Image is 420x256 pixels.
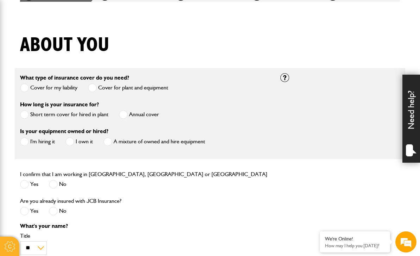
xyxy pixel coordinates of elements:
[49,207,66,216] label: No
[65,137,93,146] label: I own it
[20,180,38,189] label: Yes
[325,243,385,248] p: How may I help you today?
[20,110,108,119] label: Short term cover for hired in plant
[20,207,38,216] label: Yes
[20,171,267,177] label: I confirm that I am working in [GEOGRAPHIC_DATA], [GEOGRAPHIC_DATA] or [GEOGRAPHIC_DATA]
[20,102,99,107] label: How long is your insurance for?
[20,198,121,204] label: Are you already insured with JCB Insurance?
[402,75,420,163] div: Need help?
[20,83,77,92] label: Cover for my liability
[88,83,168,92] label: Cover for plant and equipment
[20,137,55,146] label: I'm hiring it
[103,137,205,146] label: A mixture of owned and hire equipment
[20,223,270,229] p: What's your name?
[49,180,66,189] label: No
[325,236,385,242] div: We're Online!
[20,129,108,134] label: Is your equipment owned or hired?
[20,33,109,57] h1: About you
[20,75,129,81] label: What type of insurance cover do you need?
[20,233,270,239] label: Title
[119,110,159,119] label: Annual cover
